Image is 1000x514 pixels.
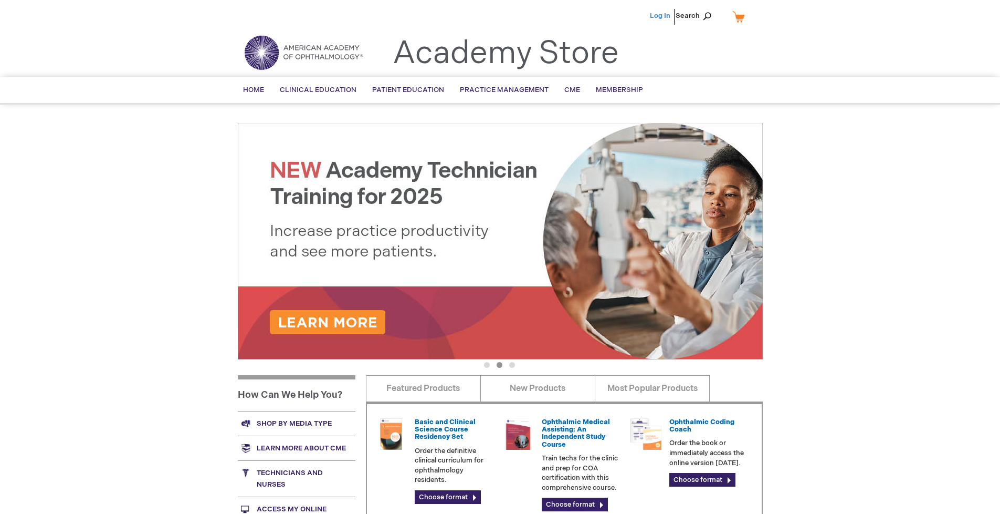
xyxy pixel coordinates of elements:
a: CME [556,77,588,103]
a: Basic and Clinical Science Course Residency Set [415,418,476,441]
span: Home [243,86,264,94]
a: Learn more about CME [238,436,355,460]
img: 02850963u_47.png [375,418,407,450]
a: Shop by media type [238,411,355,436]
a: Membership [588,77,651,103]
img: codngu_60.png [630,418,661,450]
a: Choose format [542,498,608,511]
a: Academy Store [393,35,619,73]
button: 2 of 3 [497,362,502,368]
a: Ophthalmic Medical Assisting: An Independent Study Course [542,418,610,449]
a: Log In [650,12,670,20]
button: 1 of 3 [484,362,490,368]
span: Membership [596,86,643,94]
span: CME [564,86,580,94]
img: 0219007u_51.png [502,418,534,450]
button: 3 of 3 [509,362,515,368]
a: Choose format [669,473,735,487]
p: Order the definitive clinical curriculum for ophthalmology residents. [415,446,494,485]
a: Ophthalmic Coding Coach [669,418,734,434]
span: Practice Management [460,86,549,94]
a: Choose format [415,490,481,504]
p: Train techs for the clinic and prep for COA certification with this comprehensive course. [542,454,622,492]
span: Patient Education [372,86,444,94]
a: Most Popular Products [595,375,710,402]
a: Practice Management [452,77,556,103]
span: Search [676,5,715,26]
a: Technicians and nurses [238,460,355,497]
p: Order the book or immediately access the online version [DATE]. [669,438,749,468]
a: New Products [480,375,595,402]
a: Patient Education [364,77,452,103]
a: Clinical Education [272,77,364,103]
span: Clinical Education [280,86,356,94]
a: Featured Products [366,375,481,402]
h1: How Can We Help You? [238,375,355,411]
